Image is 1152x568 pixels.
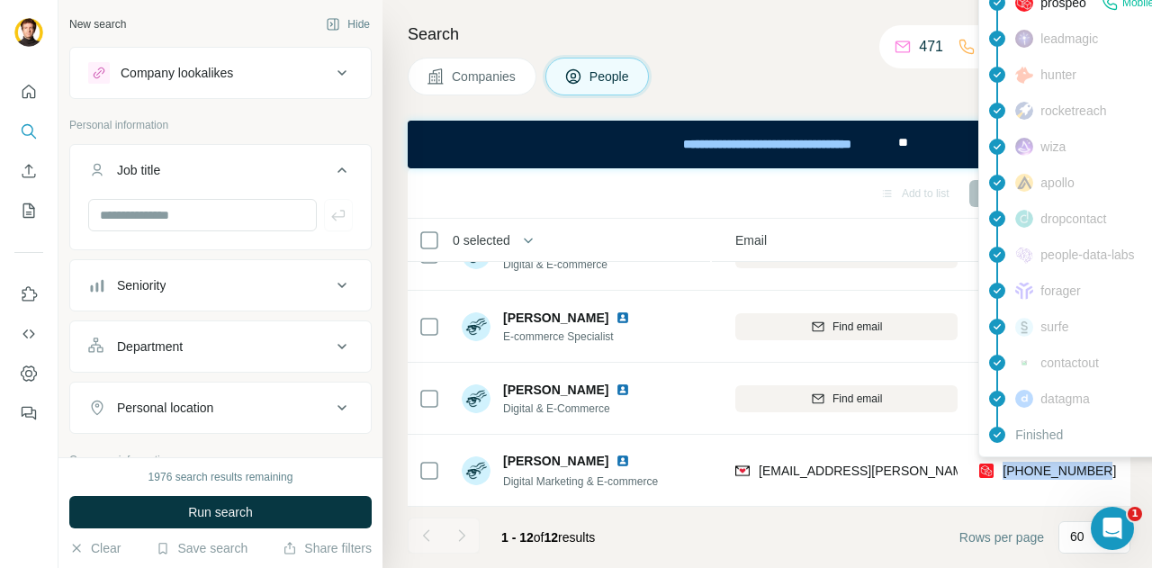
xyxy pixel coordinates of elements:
img: provider people-data-labs logo [1015,247,1033,263]
span: Rows per page [959,528,1044,546]
button: Search [14,115,43,148]
span: Companies [452,68,517,86]
button: Enrich CSV [14,155,43,187]
button: Find email [735,313,958,340]
div: Personal location [117,399,213,417]
img: LinkedIn logo [616,383,630,397]
button: Save search [156,539,247,557]
span: [EMAIL_ADDRESS][PERSON_NAME][DOMAIN_NAME] [759,464,1075,478]
img: Avatar [14,18,43,47]
button: Feedback [14,397,43,429]
button: Dashboard [14,357,43,390]
img: provider leadmagic logo [1015,30,1033,48]
span: wiza [1040,138,1066,156]
span: Run search [188,503,253,521]
img: provider wiza logo [1015,138,1033,156]
img: Avatar [462,384,490,413]
div: Department [117,338,183,356]
button: Personal location [70,386,371,429]
button: Find email [735,385,958,412]
span: Finished [1015,426,1063,444]
div: 1976 search results remaining [148,469,293,485]
span: People [589,68,631,86]
button: My lists [14,194,43,227]
img: LinkedIn logo [616,454,630,468]
span: [PERSON_NAME] [503,381,608,399]
span: apollo [1040,174,1074,192]
img: provider rocketreach logo [1015,102,1033,120]
div: Seniority [117,276,166,294]
span: 0 selected [453,231,510,249]
button: Use Surfe API [14,318,43,350]
button: Hide [313,11,382,38]
span: hunter [1040,66,1076,84]
span: 1 [1128,507,1142,521]
p: Company information [69,452,372,468]
p: 60 [1070,527,1084,545]
span: leadmagic [1040,30,1098,48]
span: rocketreach [1040,102,1106,120]
img: provider datagma logo [1015,390,1033,408]
span: E-commerce Specialist [503,329,637,345]
button: Clear [69,539,121,557]
span: [PERSON_NAME] [503,309,608,327]
button: Share filters [283,539,372,557]
span: Digital & E-Commerce [503,401,637,417]
span: 1 - 12 [501,530,534,545]
span: Digital Marketing & E-commerce [503,475,658,488]
span: 12 [544,530,559,545]
button: Company lookalikes [70,51,371,95]
span: contactout [1040,354,1099,372]
img: provider findymail logo [735,462,750,480]
img: provider forager logo [1015,282,1033,300]
span: forager [1040,282,1080,300]
button: Job title [70,149,371,199]
img: provider contactout logo [1015,358,1033,367]
h4: Search [408,22,1130,47]
img: LinkedIn logo [616,311,630,325]
button: Department [70,325,371,368]
span: people-data-labs [1040,246,1134,264]
button: Use Surfe on LinkedIn [14,278,43,311]
iframe: Intercom live chat [1091,507,1134,550]
button: Seniority [70,264,371,307]
div: Job title [117,161,160,179]
img: Avatar [462,456,490,485]
span: Find email [832,391,882,407]
span: [PERSON_NAME] [503,452,608,470]
span: of [534,530,544,545]
button: Run search [69,496,372,528]
img: provider prospeo logo [979,462,994,480]
span: Email [735,231,767,249]
span: surfe [1040,318,1068,336]
span: results [501,530,595,545]
span: Find email [832,319,882,335]
img: provider surfe logo [1015,318,1033,336]
p: 471 [919,36,943,58]
iframe: Banner [408,121,1130,168]
img: provider dropcontact logo [1015,210,1033,228]
span: [PHONE_NUMBER] [1003,464,1116,478]
span: dropcontact [1040,210,1106,228]
div: Company lookalikes [121,64,233,82]
button: Quick start [14,76,43,108]
p: Personal information [69,117,372,133]
span: datagma [1040,390,1089,408]
div: New search [69,16,126,32]
img: provider hunter logo [1015,67,1033,83]
span: Digital & E-commerce [503,257,637,273]
img: Avatar [462,312,490,341]
img: provider apollo logo [1015,174,1033,192]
